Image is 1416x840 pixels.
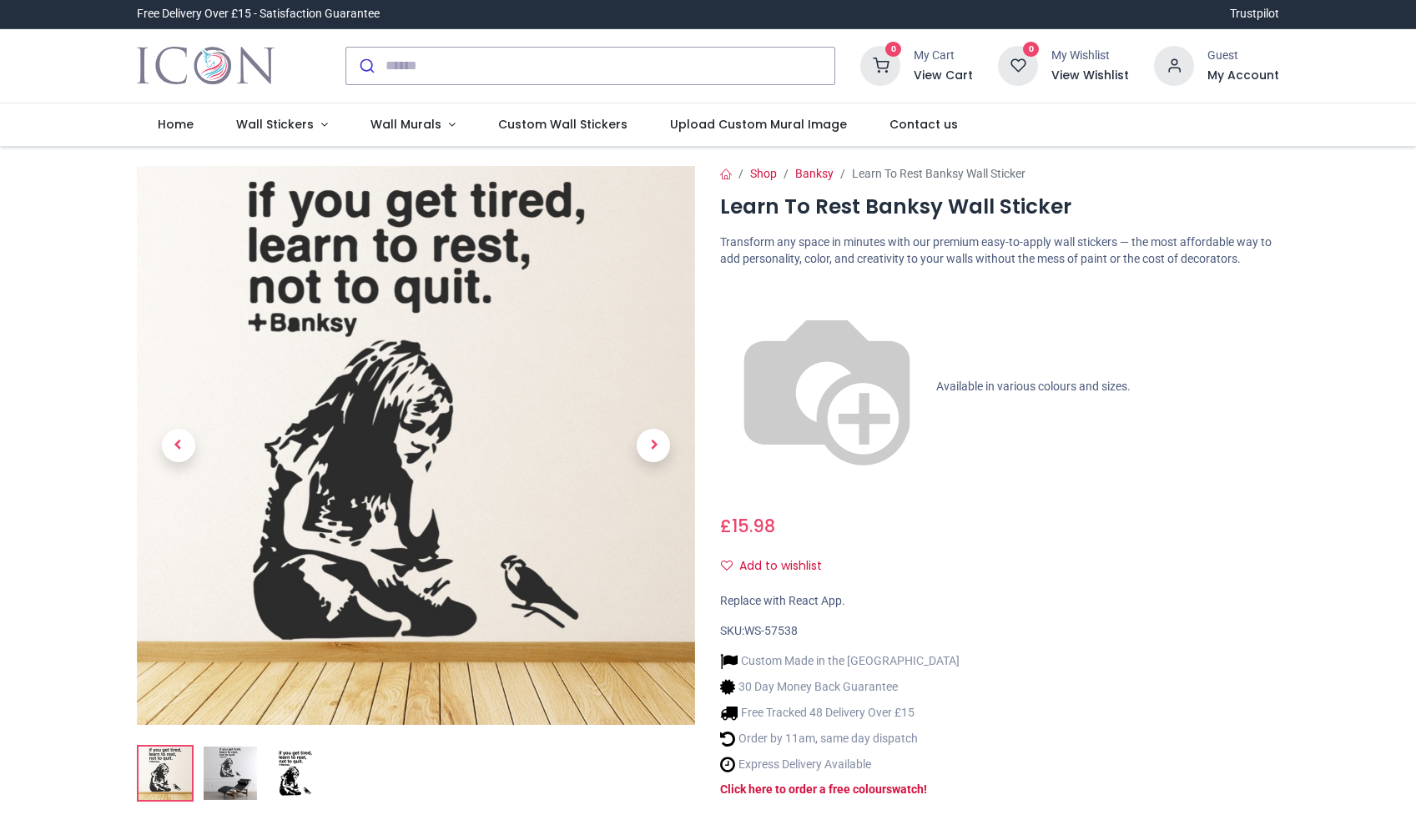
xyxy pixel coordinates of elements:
span: Home [158,116,194,133]
a: ! [924,782,927,796]
img: Icon Wall Stickers [137,43,275,89]
a: swatch [886,782,924,796]
div: My Wishlist [1051,48,1129,64]
div: Replace with React App. [720,593,1279,610]
li: Free Tracked 48 Delivery Over £15 [720,704,960,722]
img: WS-57538-03 [269,747,322,800]
li: Order by 11am, same day dispatch [720,730,960,747]
a: View Cart [914,68,973,84]
div: My Cart [914,48,973,64]
li: 30 Day Money Back Guarantee [720,678,960,696]
span: WS-57538 [744,624,798,637]
div: Guest [1207,48,1279,64]
a: Click here to order a free colour [720,782,886,796]
li: Custom Made in the [GEOGRAPHIC_DATA] [720,652,960,670]
img: WS-57538-02 [204,747,257,800]
li: Express Delivery Available [720,756,960,773]
span: Previous [162,429,195,462]
a: Shop [750,167,777,180]
img: Learn To Rest Banksy Wall Sticker [137,166,696,725]
span: Learn To Rest Banksy Wall Sticker [852,167,1025,180]
a: Wall Murals [350,103,477,147]
button: Submit [346,48,385,84]
span: £ [720,514,775,538]
i: Add to wishlist [721,560,733,571]
h1: Learn To Rest Banksy Wall Sticker [720,193,1279,221]
span: Wall Murals [370,116,441,133]
a: Logo of Icon Wall Stickers [137,43,275,89]
img: color-wheel.png [720,280,934,494]
a: Wall Stickers [215,103,350,147]
a: Previous [137,250,220,641]
p: Transform any space in minutes with our premium easy-to-apply wall stickers — the most affordable... [720,234,1279,267]
img: Learn To Rest Banksy Wall Sticker [139,747,192,800]
div: SKU: [720,623,1279,640]
a: View Wishlist [1051,68,1129,84]
div: Free Delivery Over £15 - Satisfaction Guarantee [137,6,380,23]
a: Next [612,250,695,641]
sup: 0 [1023,42,1039,58]
span: Wall Stickers [236,116,314,133]
span: Next [637,429,670,462]
a: 0 [860,58,900,71]
button: Add to wishlistAdd to wishlist [720,552,836,581]
a: Trustpilot [1230,6,1279,23]
a: 0 [998,58,1038,71]
span: Available in various colours and sizes. [936,380,1131,393]
span: Custom Wall Stickers [498,116,627,133]
span: Contact us [889,116,958,133]
a: Banksy [795,167,834,180]
sup: 0 [885,42,901,58]
span: 15.98 [732,514,775,538]
span: Upload Custom Mural Image [670,116,847,133]
a: My Account [1207,68,1279,84]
